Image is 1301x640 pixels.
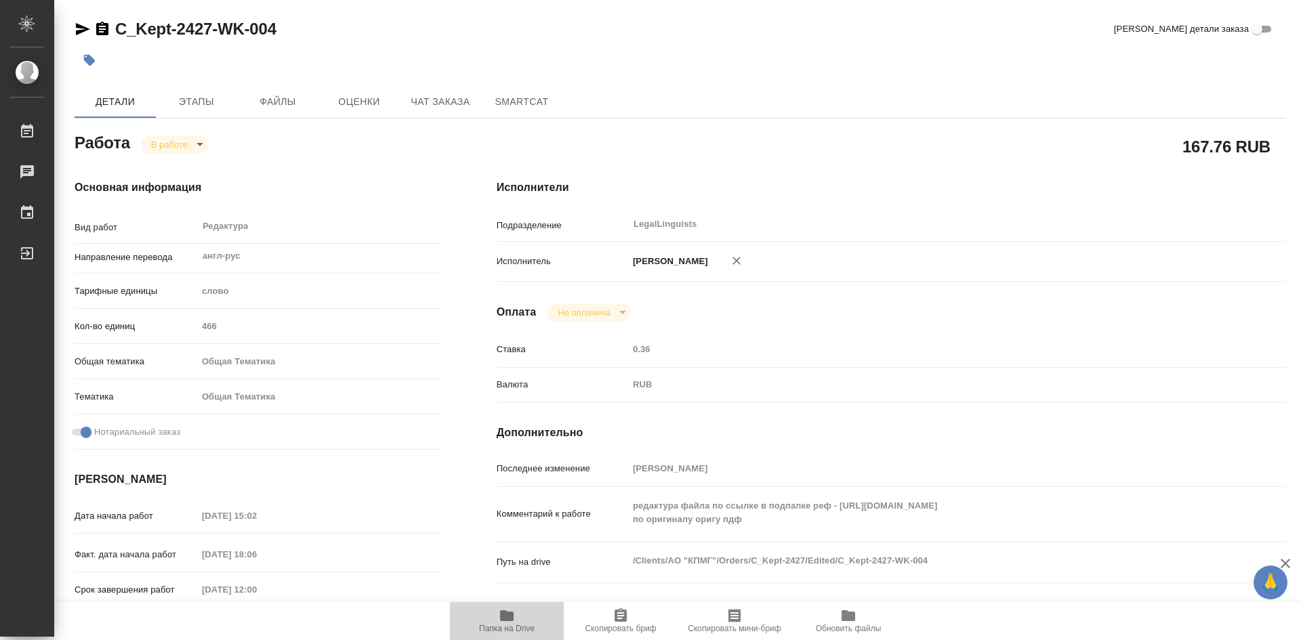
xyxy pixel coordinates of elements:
[497,219,628,232] p: Подразделение
[585,624,656,633] span: Скопировать бриф
[497,179,1286,196] h4: Исполнители
[115,20,276,38] a: C_Kept-2427-WK-004
[1254,566,1287,599] button: 🙏
[75,320,197,333] p: Кол-во единиц
[497,304,537,320] h4: Оплата
[94,425,180,439] span: Нотариальный заказ
[75,471,442,488] h4: [PERSON_NAME]
[450,602,564,640] button: Папка на Drive
[479,624,535,633] span: Папка на Drive
[75,583,197,597] p: Срок завершения работ
[497,555,628,569] p: Путь на drive
[75,129,130,154] h2: Работа
[1114,22,1249,36] span: [PERSON_NAME] детали заказа
[628,339,1220,359] input: Пустое поле
[497,378,628,391] p: Валюта
[94,21,110,37] button: Скопировать ссылку
[628,255,708,268] p: [PERSON_NAME]
[688,624,781,633] span: Скопировать мини-бриф
[327,93,392,110] span: Оценки
[197,280,442,303] div: слово
[678,602,791,640] button: Скопировать мини-бриф
[1259,568,1282,597] span: 🙏
[628,458,1220,478] input: Пустое поле
[75,45,104,75] button: Добавить тэг
[75,284,197,298] p: Тарифные единицы
[497,462,628,475] p: Последнее изменение
[147,139,192,150] button: В работе
[140,135,208,154] div: В работе
[197,316,442,336] input: Пустое поле
[628,549,1220,572] textarea: /Clients/АО "КПМГ"/Orders/C_Kept-2427/Edited/C_Kept-2427-WK-004
[164,93,229,110] span: Этапы
[197,545,316,564] input: Пустое поле
[497,343,628,356] p: Ставка
[197,506,316,526] input: Пустое поле
[75,509,197,523] p: Дата начала работ
[489,93,554,110] span: SmartCat
[75,390,197,404] p: Тематика
[197,385,442,408] div: Общая Тематика
[722,246,751,276] button: Удалить исполнителя
[554,307,614,318] button: Не оплачена
[75,355,197,368] p: Общая тематика
[1182,135,1271,158] h2: 167.76 RUB
[197,580,316,599] input: Пустое поле
[497,507,628,521] p: Комментарий к работе
[75,21,91,37] button: Скопировать ссылку для ЯМессенджера
[497,425,1286,441] h4: Дополнительно
[408,93,473,110] span: Чат заказа
[75,179,442,196] h4: Основная информация
[564,602,678,640] button: Скопировать бриф
[83,93,148,110] span: Детали
[75,221,197,234] p: Вид работ
[628,373,1220,396] div: RUB
[75,251,197,264] p: Направление перевода
[791,602,905,640] button: Обновить файлы
[628,494,1220,531] textarea: редактура файла по ссылке в подпапке реф - [URL][DOMAIN_NAME] по оригиналу оригу пдф
[75,548,197,561] p: Факт. дата начала работ
[547,303,630,322] div: В работе
[816,624,882,633] span: Обновить файлы
[197,350,442,373] div: Общая Тематика
[497,255,628,268] p: Исполнитель
[245,93,310,110] span: Файлы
